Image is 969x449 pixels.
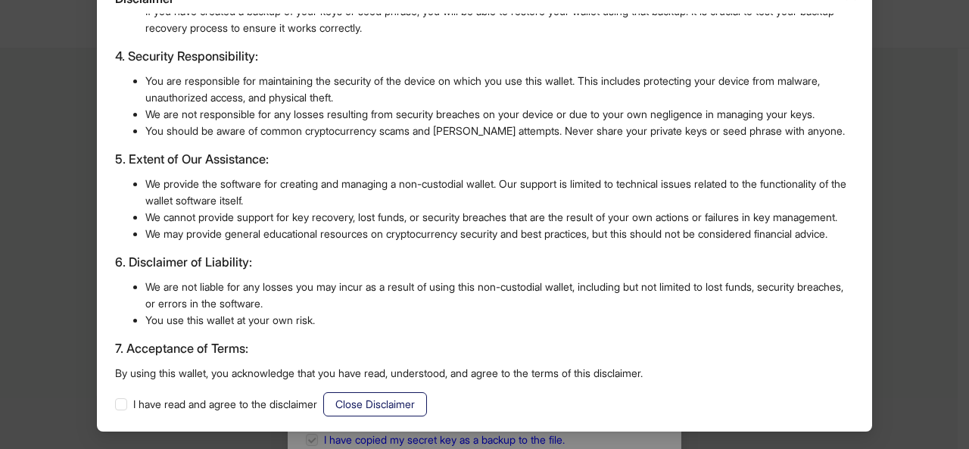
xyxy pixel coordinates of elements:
[145,176,854,209] li: We provide the software for creating and managing a non-custodial wallet. Our support is limited ...
[145,3,854,36] li: If you have created a backup of your keys or seed phrase, you will be able to restore your wallet...
[145,312,854,329] li: You use this wallet at your own risk.
[115,150,854,170] h3: 5. Extent of Our Assistance:
[323,392,427,416] button: Close Disclaimer
[145,123,854,139] li: You should be aware of common cryptocurrency scams and [PERSON_NAME] attempts. Never share your p...
[145,209,854,226] li: We cannot provide support for key recovery, lost funds, or security breaches that are the result ...
[335,396,415,413] span: Close Disclaimer
[115,365,854,382] p: By using this wallet, you acknowledge that you have read, understood, and agree to the terms of t...
[145,279,854,312] li: We are not liable for any losses you may incur as a result of using this non-custodial wallet, in...
[115,339,854,359] h3: 7. Acceptance of Terms:
[115,47,854,67] h3: 4. Security Responsibility:
[145,106,854,123] li: We are not responsible for any losses resulting from security breaches on your device or due to y...
[127,396,323,413] span: I have read and agree to the disclaimer
[115,253,854,273] h3: 6. Disclaimer of Liability:
[145,226,854,242] li: We may provide general educational resources on cryptocurrency security and best practices, but t...
[145,73,854,106] li: You are responsible for maintaining the security of the device on which you use this wallet. This...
